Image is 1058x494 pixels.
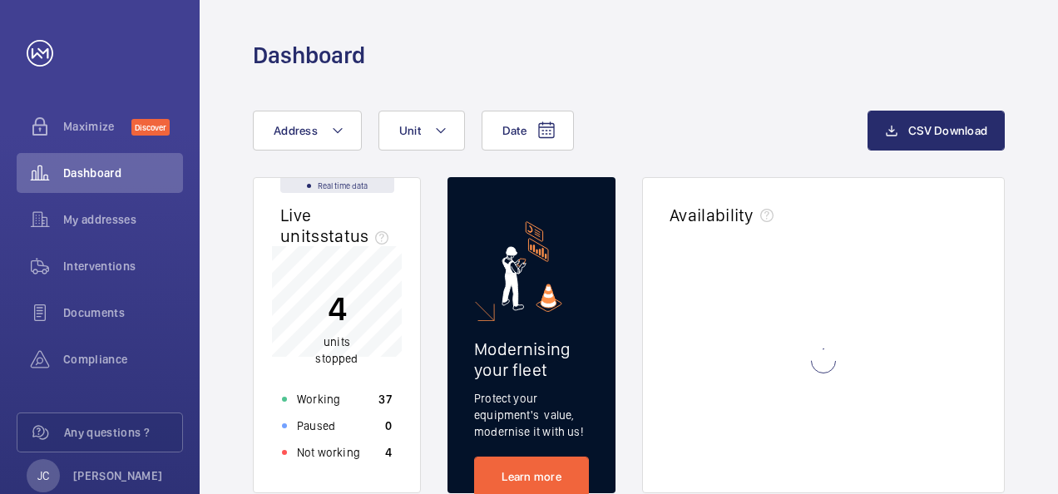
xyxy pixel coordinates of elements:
button: Date [482,111,574,151]
div: Real time data [280,178,394,193]
span: status [320,225,396,246]
span: Interventions [63,258,183,274]
p: JC [37,467,49,484]
h2: Live units [280,205,395,246]
p: 4 [315,288,358,329]
h1: Dashboard [253,40,365,71]
button: CSV Download [868,111,1005,151]
span: Dashboard [63,165,183,181]
p: 37 [378,391,392,408]
p: Working [297,391,340,408]
span: Any questions ? [64,424,182,441]
span: Maximize [63,118,131,135]
span: Compliance [63,351,183,368]
h2: Modernising your fleet [474,338,589,380]
p: units [315,333,358,367]
span: My addresses [63,211,183,228]
img: marketing-card.svg [502,221,562,312]
p: Not working [297,444,360,461]
span: Documents [63,304,183,321]
p: Paused [297,417,335,434]
span: Address [274,124,318,137]
span: CSV Download [908,124,987,137]
span: Discover [131,119,170,136]
span: Date [502,124,527,137]
p: 0 [385,417,392,434]
p: 4 [385,444,392,461]
p: Protect your equipment's value, modernise it with us! [474,390,589,440]
h2: Availability [670,205,754,225]
span: stopped [315,352,358,365]
button: Address [253,111,362,151]
span: Unit [399,124,421,137]
button: Unit [378,111,465,151]
p: [PERSON_NAME] [73,467,163,484]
